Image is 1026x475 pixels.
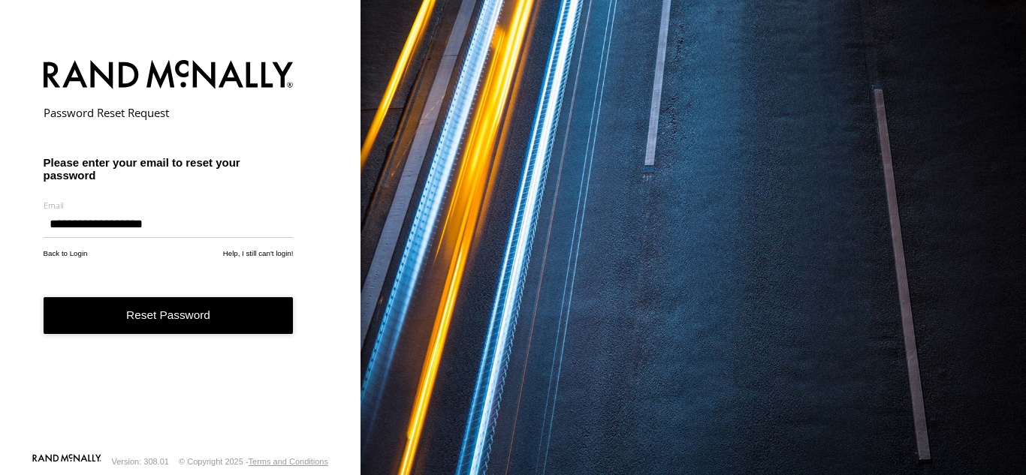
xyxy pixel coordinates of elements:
[249,457,328,466] a: Terms and Conditions
[44,105,294,120] h2: Password Reset Request
[32,454,101,469] a: Visit our Website
[44,200,294,211] label: Email
[44,156,294,182] h3: Please enter your email to reset your password
[112,457,169,466] div: Version: 308.01
[44,57,294,95] img: Rand McNally
[223,249,294,257] a: Help, I still can't login!
[44,249,88,257] a: Back to Login
[179,457,328,466] div: © Copyright 2025 -
[44,297,294,334] button: Reset Password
